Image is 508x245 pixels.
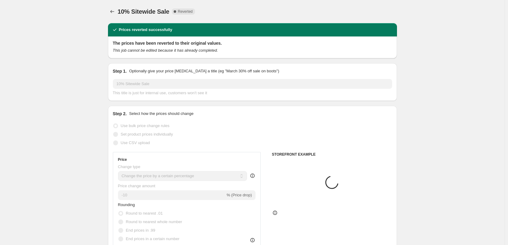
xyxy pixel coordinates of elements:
[118,190,225,200] input: -15
[113,111,127,117] h2: Step 2.
[249,173,256,179] div: help
[359,197,371,203] strike: $59.05
[126,211,163,216] span: Round to nearest .01
[119,27,172,33] h2: Prices reverted successfully
[113,91,207,95] span: This title is just for internal use, customers won't see it
[121,123,169,128] span: Use bulk price change rules
[129,111,193,117] p: Select how the prices should change
[121,132,173,136] span: Set product prices individually
[113,79,392,89] input: 30% off holiday sale
[227,193,252,197] span: % (Price drop)
[126,219,182,224] span: Round to nearest whole number
[113,68,127,74] h2: Step 1.
[118,8,169,15] span: 10% Sitewide Sale
[121,140,150,145] span: Use CSV upload
[118,202,135,207] span: Rounding
[129,68,279,74] p: Optionally give your price [MEDICAL_DATA] a title (eg "March 30% off sale on boots")
[113,40,392,46] h2: The prices have been reverted to their original values.
[126,228,155,233] span: End prices in .99
[178,9,193,14] span: Reverted
[118,157,127,162] h3: Price
[344,197,357,203] div: $53.15
[290,197,302,203] strike: $65.61
[108,7,117,16] button: Price change jobs
[275,190,298,195] span: Placeholder
[272,152,392,157] h6: STOREFRONT EXAMPLE
[126,236,179,241] span: End prices in a certain number
[275,197,287,203] div: $59.05
[113,48,218,53] i: This job cannot be edited because it has already completed.
[118,164,141,169] span: Change type
[118,184,155,188] span: Price change amount
[344,190,367,195] span: Placeholder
